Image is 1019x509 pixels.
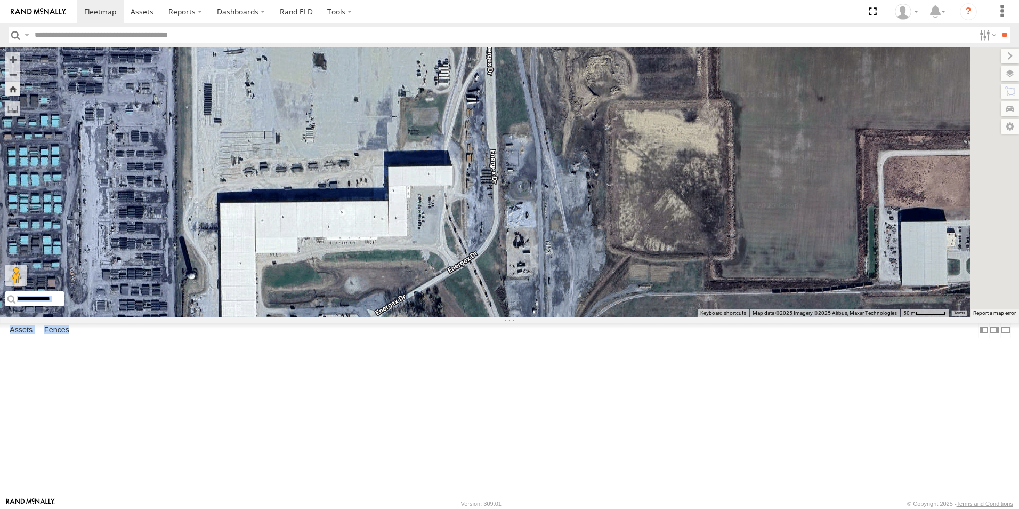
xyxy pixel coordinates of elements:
a: Terms (opens in new tab) [954,311,965,315]
a: Report a map error [973,310,1016,316]
label: Map Settings [1001,119,1019,134]
label: Assets [4,323,38,338]
label: Hide Summary Table [1000,323,1011,338]
img: rand-logo.svg [11,8,66,15]
span: Map data ©2025 Imagery ©2025 Airbus, Maxar Technologies [753,310,897,316]
label: Dock Summary Table to the Right [989,323,1000,338]
button: Zoom Home [5,82,20,96]
a: Terms and Conditions [957,500,1013,507]
i: ? [960,3,977,20]
button: Map Scale: 50 m per 52 pixels [900,309,949,317]
button: Drag Pegman onto the map to open Street View [5,265,27,286]
button: Keyboard shortcuts [700,309,746,317]
button: Zoom out [5,67,20,82]
div: Craig King [891,4,922,20]
span: 50 m [903,310,916,316]
button: Zoom in [5,52,20,67]
label: Search Query [22,27,31,43]
div: © Copyright 2025 - [907,500,1013,507]
div: Version: 309.01 [461,500,502,507]
label: Search Filter Options [975,27,998,43]
label: Fences [39,323,75,338]
label: Measure [5,101,20,116]
a: Visit our Website [6,498,55,509]
label: Dock Summary Table to the Left [978,323,989,338]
